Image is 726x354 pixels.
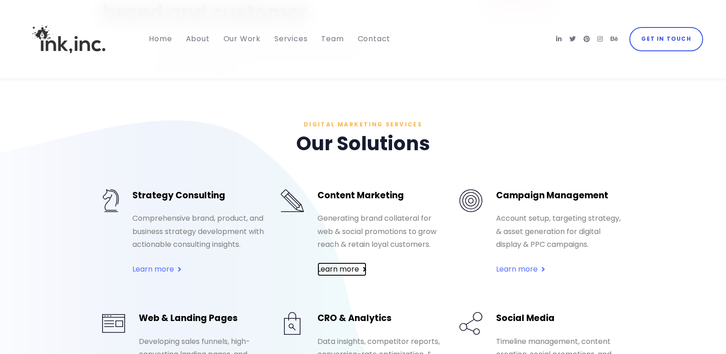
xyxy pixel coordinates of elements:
[186,33,210,44] span: About
[132,213,264,250] span: Comprehensive brand, product, and business strategy development with actionable consulting insights.
[629,27,703,51] a: Get in Touch
[132,189,225,202] h3: Strategy Consulting
[317,262,359,276] span: Learn more
[296,131,430,157] span: Our Solutions
[224,33,261,44] span: Our Work
[317,262,366,276] a: Learn more
[304,120,422,129] span: Digital Marketing Services
[23,8,115,70] img: Ink, Inc. | Marketing Agency
[132,262,181,276] a: Learn more
[496,312,555,325] h3: Social Media
[139,312,238,325] h3: Web & Landing Pages
[321,33,344,44] span: Team
[496,262,538,276] span: Learn more
[317,312,392,325] h3: CRO & Analytics
[317,213,437,250] span: Generating brand collateral for web & social promotions to grow reach & retain loyal customers.
[641,34,691,44] span: Get in Touch
[496,189,608,202] h3: Campaign Management
[496,213,621,250] span: Account setup, targeting strategy, & asset generation for digital display & PPC campaigns.
[358,33,391,44] span: Contact
[149,33,172,44] span: Home
[496,262,545,276] a: Learn more
[317,189,404,202] h3: Content Marketing
[132,262,174,276] span: Learn more
[274,33,307,44] span: Services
